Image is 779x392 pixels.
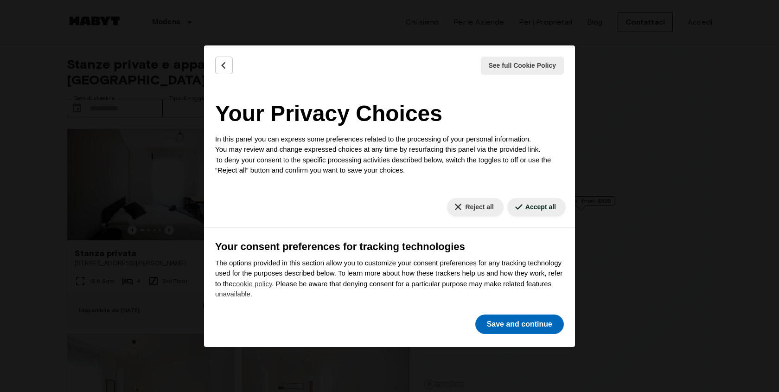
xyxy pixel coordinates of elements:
button: Accept all [507,198,566,216]
button: Back [215,57,233,74]
a: cookie policy [233,280,272,288]
h3: Your consent preferences for tracking technologies [215,239,564,254]
button: See full Cookie Policy [481,57,564,75]
button: Reject all [447,198,503,216]
button: Save and continue [475,315,564,334]
span: See full Cookie Policy [489,61,556,71]
p: The options provided in this section allow you to customize your consent preferences for any trac... [215,258,564,300]
p: In this panel you can express some preferences related to the processing of your personal informa... [215,134,564,176]
h2: Your Privacy Choices [215,97,564,130]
